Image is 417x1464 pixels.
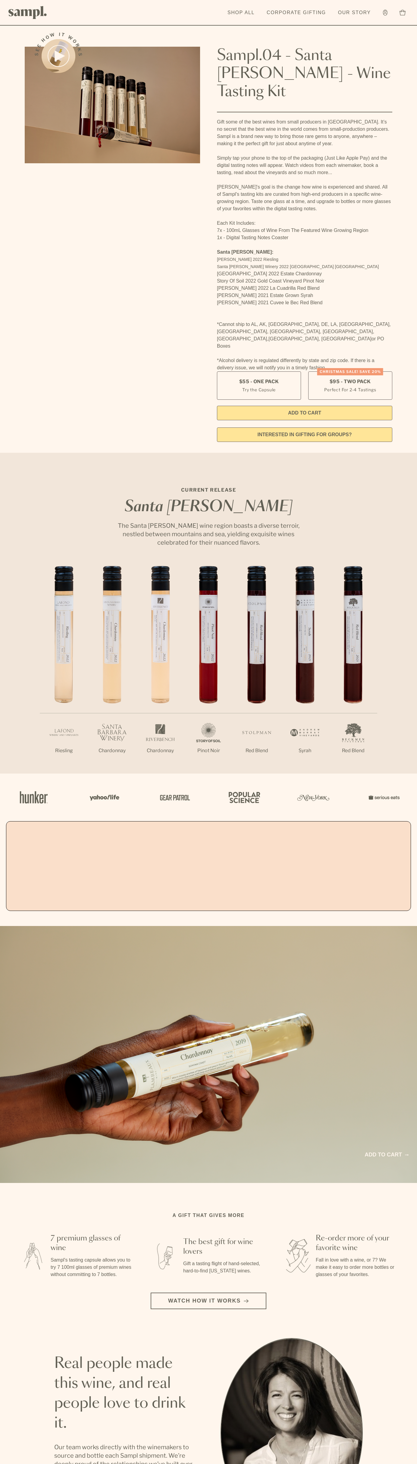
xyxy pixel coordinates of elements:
img: Artboard_6_04f9a106-072f-468a-bdd7-f11783b05722_x450.png [86,784,122,810]
li: 4 / 7 [184,566,233,774]
li: [PERSON_NAME] 2021 Estate Grown Syrah [217,292,392,299]
small: Try the Capsule [242,386,276,393]
h1: Sampl.04 - Santa [PERSON_NAME] - Wine Tasting Kit [217,47,392,101]
a: Shop All [224,6,258,19]
h3: 7 premium glasses of wine [51,1234,133,1253]
button: See how it works [42,39,75,73]
li: 3 / 7 [136,566,184,774]
img: Artboard_1_c8cd28af-0030-4af1-819c-248e302c7f06_x450.png [16,784,52,810]
img: Artboard_5_7fdae55a-36fd-43f7-8bfd-f74a06a2878e_x450.png [155,784,192,810]
p: Chardonnay [136,747,184,754]
h3: The best gift for wine lovers [183,1237,265,1256]
a: Corporate Gifting [264,6,329,19]
button: Watch how it works [151,1293,266,1309]
li: 1 / 7 [40,566,88,774]
small: Perfect For 2-4 Tastings [324,386,376,393]
p: Riesling [40,747,88,754]
span: , [267,336,268,341]
img: Artboard_7_5b34974b-f019-449e-91fb-745f8d0877ee_x450.png [365,784,401,810]
p: The Santa [PERSON_NAME] wine region boasts a diverse terroir, nestled between mountains and sea, ... [112,521,305,547]
img: Sampl.04 - Santa Barbara - Wine Tasting Kit [25,47,200,163]
span: Santa [PERSON_NAME] Winery 2022 [GEOGRAPHIC_DATA] [GEOGRAPHIC_DATA] [217,264,379,269]
div: Gift some of the best wines from small producers in [GEOGRAPHIC_DATA]. It’s no secret that the be... [217,118,392,371]
p: Chardonnay [88,747,136,754]
h2: Real people made this wine, and real people love to drink it. [54,1354,196,1433]
span: $95 - Two Pack [330,378,371,385]
div: Christmas SALE! Save 20% [317,368,383,375]
li: [GEOGRAPHIC_DATA] 2022 Estate Chardonnay [217,270,392,277]
span: $55 - One Pack [239,378,279,385]
h2: A gift that gives more [173,1212,245,1219]
li: [PERSON_NAME] 2021 Cuvee le Bec Red Blend [217,299,392,306]
li: 2 / 7 [88,566,136,774]
strong: Santa [PERSON_NAME]: [217,249,274,255]
a: Our Story [335,6,374,19]
p: Red Blend [233,747,281,754]
li: Story Of Soil 2022 Gold Coast Vineyard Pinot Noir [217,277,392,285]
p: Fall in love with a wine, or 7? We make it easy to order more bottles or glasses of your favorites. [316,1256,398,1278]
p: Syrah [281,747,329,754]
button: Add to Cart [217,406,392,420]
a: Add to cart [365,1151,409,1159]
span: [GEOGRAPHIC_DATA], [GEOGRAPHIC_DATA] [268,336,372,341]
p: CURRENT RELEASE [112,486,305,494]
img: Artboard_4_28b4d326-c26e-48f9-9c80-911f17d6414e_x450.png [225,784,262,810]
p: Gift a tasting flight of hand-selected, hard-to-find [US_STATE] wines. [183,1260,265,1275]
p: Sampl's tasting capsule allows you to try 7 100ml glasses of premium wines without committing to ... [51,1256,133,1278]
img: Artboard_3_0b291449-6e8c-4d07-b2c2-3f3601a19cd1_x450.png [295,784,331,810]
em: Santa [PERSON_NAME] [124,500,293,514]
li: 7 / 7 [329,566,377,774]
a: interested in gifting for groups? [217,427,392,442]
p: Pinot Noir [184,747,233,754]
span: [PERSON_NAME] 2022 Riesling [217,257,278,262]
h3: Re-order more of your favorite wine [316,1234,398,1253]
li: 6 / 7 [281,566,329,774]
p: Red Blend [329,747,377,754]
li: 5 / 7 [233,566,281,774]
li: [PERSON_NAME] 2022 La Cuadrilla Red Blend [217,285,392,292]
img: Sampl logo [8,6,47,19]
